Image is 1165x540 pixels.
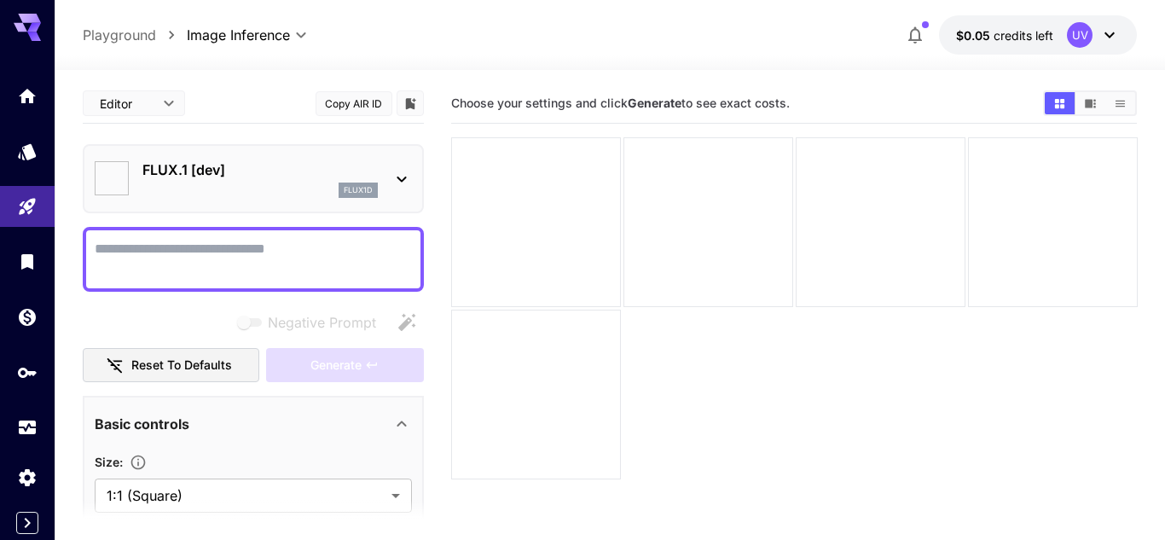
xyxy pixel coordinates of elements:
[17,417,38,438] div: Usage
[956,26,1053,44] div: $0.05
[268,312,376,333] span: Negative Prompt
[17,141,38,162] div: Models
[956,28,994,43] span: $0.05
[234,311,390,333] span: Negative prompts are not compatible with the selected model.
[123,454,154,471] button: Adjust the dimensions of the generated image by specifying its width and height in pixels, or sel...
[17,251,38,272] div: Library
[17,196,38,218] div: Playground
[1045,92,1075,114] button: Show images in grid view
[628,96,681,110] b: Generate
[1067,22,1093,48] div: UV
[187,25,290,45] span: Image Inference
[95,455,123,469] span: Size :
[83,25,156,45] a: Playground
[344,184,373,196] p: flux1d
[994,28,1053,43] span: credits left
[403,93,418,113] button: Add to library
[1043,90,1137,116] div: Show images in grid viewShow images in video viewShow images in list view
[95,414,189,434] p: Basic controls
[1075,92,1105,114] button: Show images in video view
[95,404,412,444] div: Basic controls
[1105,92,1135,114] button: Show images in list view
[316,91,392,116] button: Copy AIR ID
[83,25,187,45] nav: breadcrumb
[17,467,38,488] div: Settings
[939,15,1137,55] button: $0.05UV
[17,362,38,383] div: API Keys
[142,160,378,180] p: FLUX.1 [dev]
[17,306,38,328] div: Wallet
[17,85,38,107] div: Home
[95,153,412,205] div: FLUX.1 [dev]flux1d
[100,95,153,113] span: Editor
[83,348,260,383] button: Reset to defaults
[16,512,38,534] button: Expand sidebar
[451,96,790,110] span: Choose your settings and click to see exact costs.
[107,485,385,506] span: 1:1 (Square)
